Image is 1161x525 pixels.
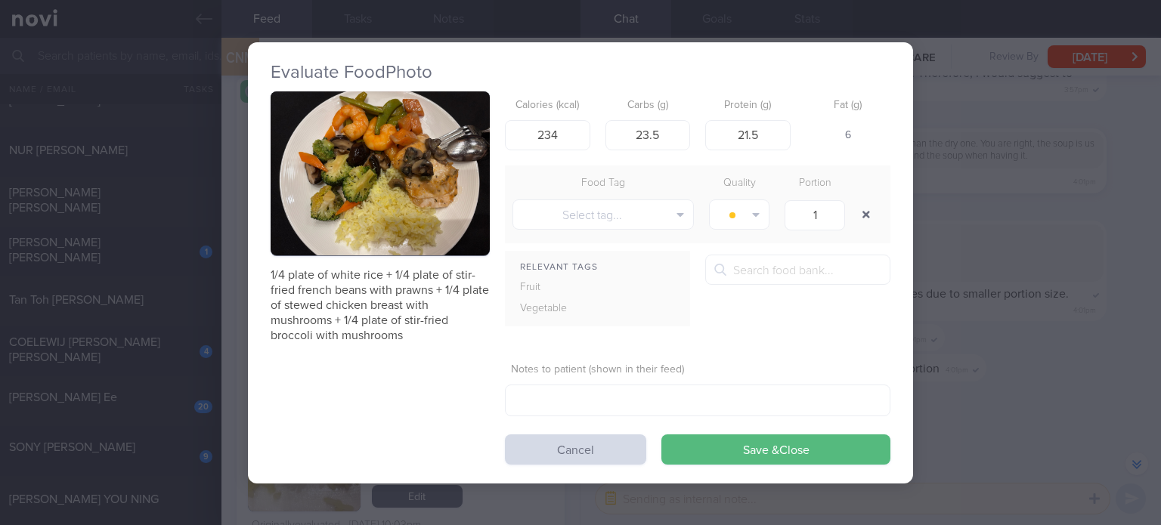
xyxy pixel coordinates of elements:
[785,199,845,230] input: 1.0
[812,99,885,113] label: Fat (g)
[505,258,690,277] div: Relevant Tags
[505,119,590,150] input: 250
[705,119,791,150] input: 9
[505,173,701,194] div: Food Tag
[661,434,890,465] button: Save &Close
[271,61,890,84] h2: Evaluate Food Photo
[806,119,891,151] div: 6
[271,91,490,256] img: 1/4 plate of white rice + 1/4 plate of stir-fried french beans with prawns + 1/4 plate of stewed ...
[705,255,890,285] input: Search food bank...
[711,99,785,113] label: Protein (g)
[511,99,584,113] label: Calories (kcal)
[505,298,602,320] div: Vegetable
[505,277,602,298] div: Fruit
[505,434,646,465] button: Cancel
[777,173,853,194] div: Portion
[611,99,685,113] label: Carbs (g)
[512,199,694,230] button: Select tag...
[701,173,777,194] div: Quality
[511,363,884,377] label: Notes to patient (shown in their feed)
[605,119,691,150] input: 33
[271,267,490,343] p: 1/4 plate of white rice + 1/4 plate of stir-fried french beans with prawns + 1/4 plate of stewed ...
